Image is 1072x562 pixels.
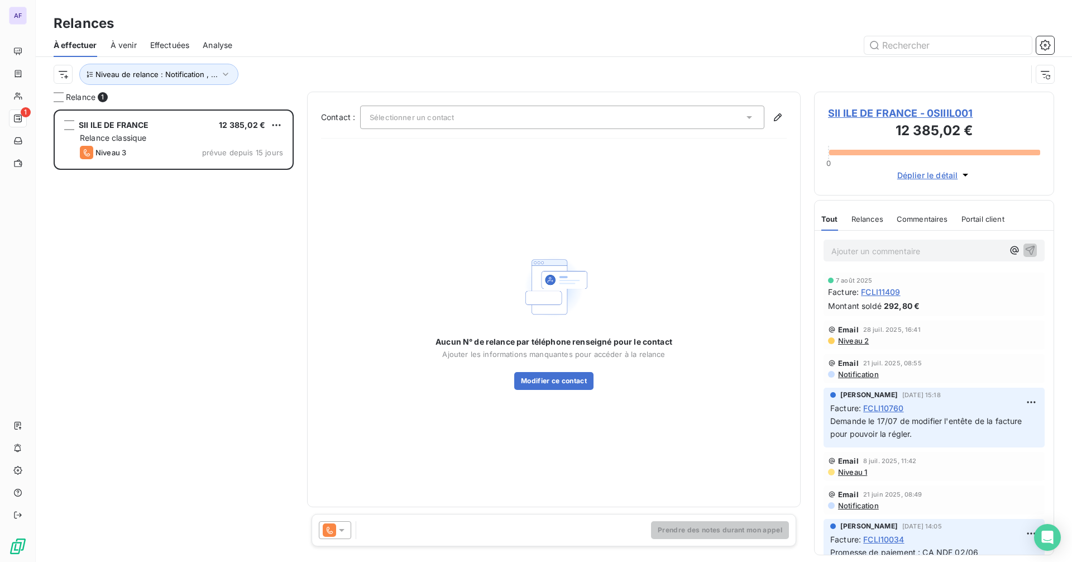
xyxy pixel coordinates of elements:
span: 1 [21,107,31,117]
input: Rechercher [864,36,1032,54]
span: Demande le 17/07 de modifier l'entête de la facture pour pouvoir la régler. [830,416,1025,439]
img: Logo LeanPay [9,537,27,555]
span: SII ILE DE FRANCE [79,120,149,130]
span: Niveau 1 [837,468,867,477]
span: Tout [821,215,838,223]
span: Relance classique [80,133,147,142]
div: AF [9,7,27,25]
span: 21 juil. 2025, 08:55 [863,360,922,366]
span: Déplier le détail [897,169,958,181]
img: Empty state [518,251,590,323]
span: FCLI10034 [863,534,904,545]
span: SII ILE DE FRANCE - 0SIIIL001 [828,106,1040,121]
button: Déplier le détail [894,169,975,182]
label: Contact : [321,112,360,123]
h3: 12 385,02 € [828,121,1040,143]
button: Modifier ce contact [514,372,594,390]
span: Sélectionner un contact [370,113,454,122]
span: [PERSON_NAME] [840,521,898,531]
span: Email [838,359,859,368]
span: Promesse de paiement : CA NDF 02/06 [830,547,978,557]
span: 1 [98,92,108,102]
span: Niveau 2 [837,336,869,345]
span: Aucun N° de relance par téléphone renseigné pour le contact [435,336,672,347]
button: Prendre des notes durant mon appel [651,521,789,539]
span: Effectuées [150,40,190,51]
span: Email [838,490,859,499]
span: [PERSON_NAME] [840,390,898,400]
span: À venir [111,40,137,51]
span: Relances [851,215,883,223]
span: Analyse [203,40,232,51]
span: Email [838,325,859,334]
span: 12 385,02 € [219,120,265,130]
span: Facture : [830,534,861,545]
span: [DATE] 15:18 [902,392,941,398]
span: FCLI10760 [863,402,903,414]
span: FCLI11409 [861,286,900,298]
a: 1 [9,109,26,127]
span: Notification [837,501,879,510]
span: Ajouter les informations manquantes pour accéder à la relance [442,350,665,359]
span: 21 juin 2025, 08:49 [863,491,922,498]
div: Open Intercom Messenger [1034,524,1061,551]
span: Montant soldé [828,300,882,312]
h3: Relances [54,13,114,34]
span: Relance [66,92,95,103]
span: Niveau 3 [95,148,126,157]
span: [DATE] 14:05 [902,523,942,530]
span: Facture : [830,402,861,414]
span: Facture : [828,286,859,298]
span: Portail client [961,215,1004,223]
span: prévue depuis 15 jours [202,148,283,157]
button: Niveau de relance : Notification , ... [79,64,238,85]
span: Email [838,456,859,465]
span: À effectuer [54,40,97,51]
span: 28 juil. 2025, 16:41 [863,326,921,333]
span: Commentaires [897,215,948,223]
span: 7 août 2025 [836,277,873,284]
span: Notification [837,370,879,379]
span: 292,80 € [884,300,920,312]
div: grid [54,109,294,562]
span: 8 juil. 2025, 11:42 [863,458,917,464]
span: Niveau de relance : Notification , ... [95,70,218,79]
span: 0 [826,159,831,168]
